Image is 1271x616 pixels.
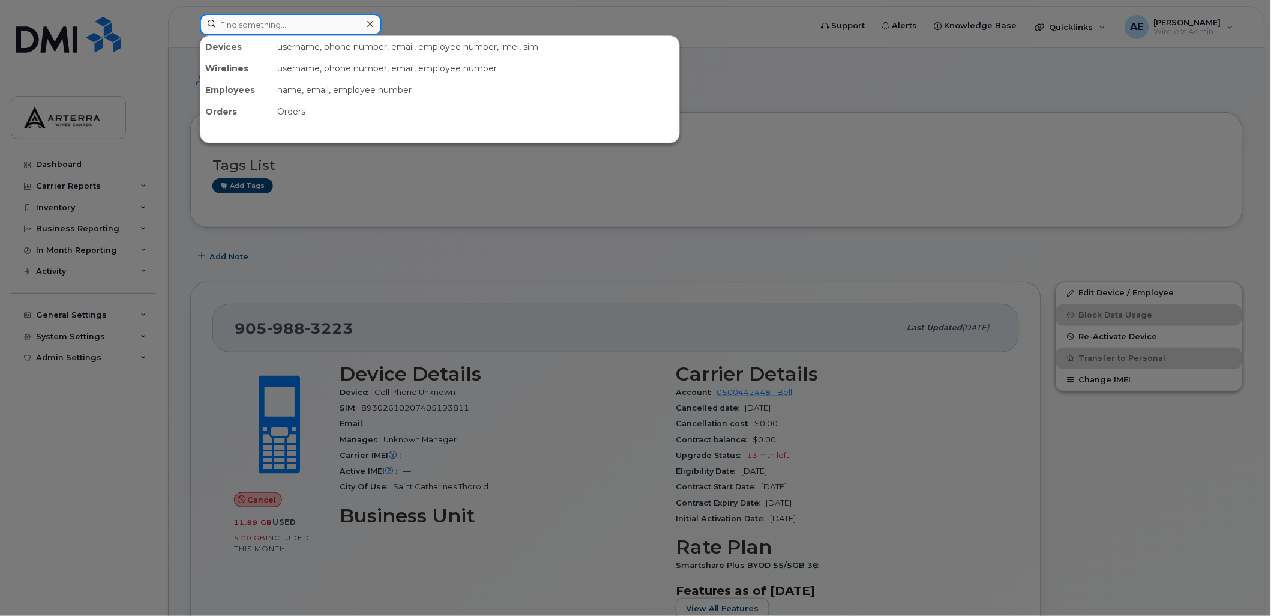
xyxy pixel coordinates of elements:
[200,58,272,79] div: Wirelines
[272,36,679,58] div: username, phone number, email, employee number, imei, sim
[272,101,679,122] div: Orders
[272,79,679,101] div: name, email, employee number
[272,58,679,79] div: username, phone number, email, employee number
[200,101,272,122] div: Orders
[200,36,272,58] div: Devices
[200,79,272,101] div: Employees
